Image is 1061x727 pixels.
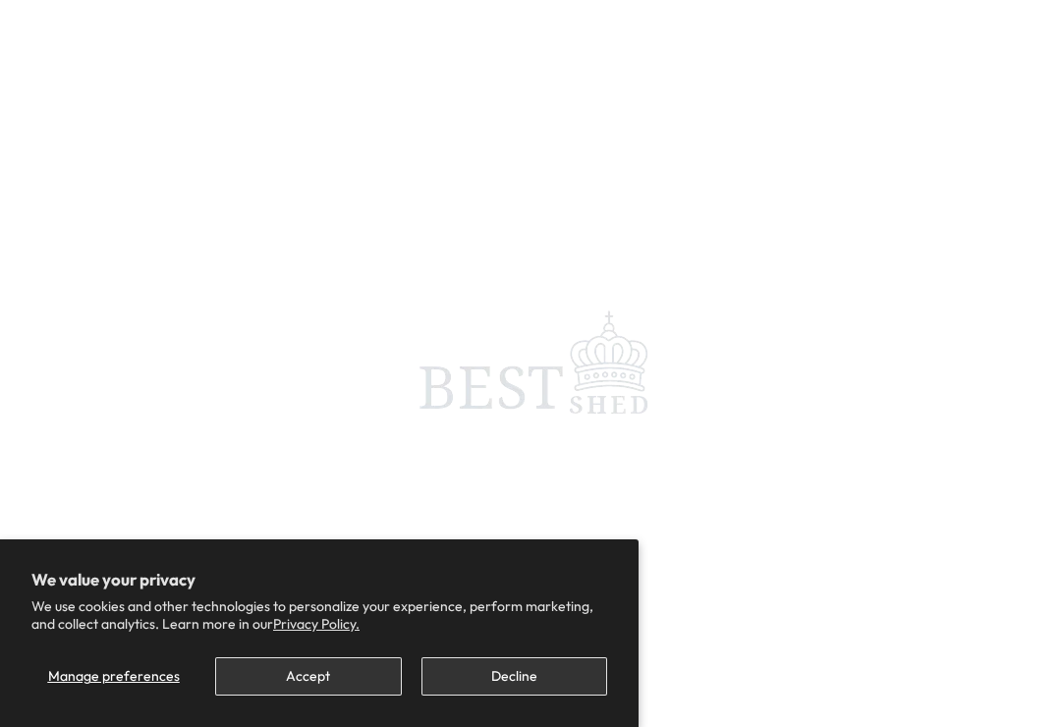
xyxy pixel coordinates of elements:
[31,597,607,633] p: We use cookies and other technologies to personalize your experience, perform marketing, and coll...
[421,657,607,696] button: Decline
[48,667,180,685] span: Manage preferences
[273,615,360,633] a: Privacy Policy.
[215,657,401,696] button: Accept
[31,571,607,588] h2: We value your privacy
[31,657,195,696] button: Manage preferences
